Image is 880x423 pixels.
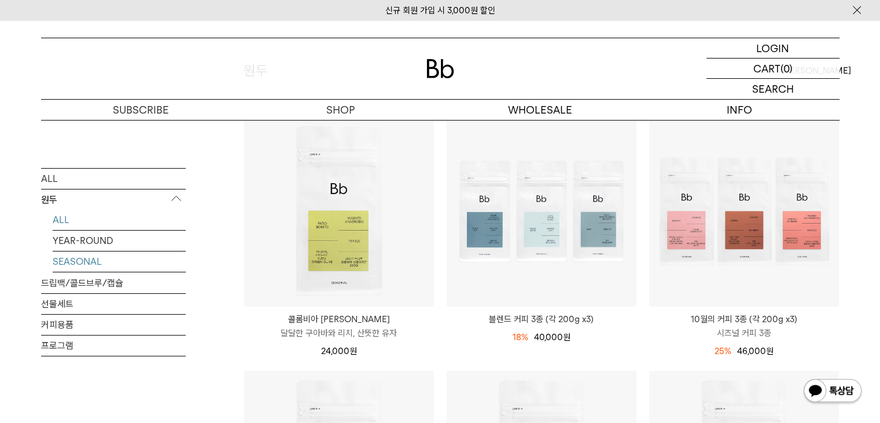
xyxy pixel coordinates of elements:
[41,315,186,335] a: 커피용품
[534,332,570,342] span: 40,000
[649,116,839,307] img: 10월의 커피 3종 (각 200g x3)
[41,273,186,293] a: 드립백/콜드브루/캡슐
[244,312,434,326] p: 콜롬비아 [PERSON_NAME]
[753,59,780,78] p: CART
[649,312,839,326] p: 10월의 커피 3종 (각 200g x3)
[563,332,570,342] span: 원
[766,346,774,356] span: 원
[244,116,434,307] img: 콜롬비아 파티오 보니토
[41,169,186,189] a: ALL
[447,116,636,307] img: 블렌드 커피 3종 (각 200g x3)
[241,100,440,120] a: SHOP
[649,312,839,340] a: 10월의 커피 3종 (각 200g x3) 시즈널 커피 3종
[640,100,840,120] p: INFO
[41,336,186,356] a: 프로그램
[41,100,241,120] a: SUBSCRIBE
[53,251,186,272] a: SEASONAL
[513,330,528,344] div: 18%
[385,5,495,16] a: 신규 회원 가입 시 3,000원 할인
[321,346,357,356] span: 24,000
[649,326,839,340] p: 시즈널 커피 3종
[715,344,731,358] div: 25%
[349,346,357,356] span: 원
[802,378,863,406] img: 카카오톡 채널 1:1 채팅 버튼
[440,100,640,120] p: WHOLESALE
[706,38,840,59] a: LOGIN
[41,189,186,210] p: 원두
[752,79,794,99] p: SEARCH
[244,326,434,340] p: 달달한 구아바와 리치, 산뜻한 유자
[426,59,454,78] img: 로고
[53,210,186,230] a: ALL
[41,294,186,314] a: 선물세트
[756,38,789,58] p: LOGIN
[244,312,434,340] a: 콜롬비아 [PERSON_NAME] 달달한 구아바와 리치, 산뜻한 유자
[780,59,793,78] p: (0)
[706,59,840,79] a: CART (0)
[737,346,774,356] span: 46,000
[53,231,186,251] a: YEAR-ROUND
[447,312,636,326] a: 블렌드 커피 3종 (각 200g x3)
